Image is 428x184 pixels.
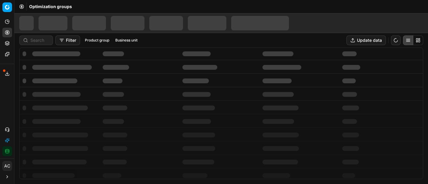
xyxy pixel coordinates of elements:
button: Filter [55,35,80,45]
button: Update data [346,35,386,45]
button: Business unit [113,37,140,44]
button: Product group [82,37,112,44]
nav: breadcrumb [29,4,72,10]
span: AC [3,161,12,170]
input: Search [30,37,49,43]
button: AC [2,161,12,171]
span: Optimization groups [29,4,72,10]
